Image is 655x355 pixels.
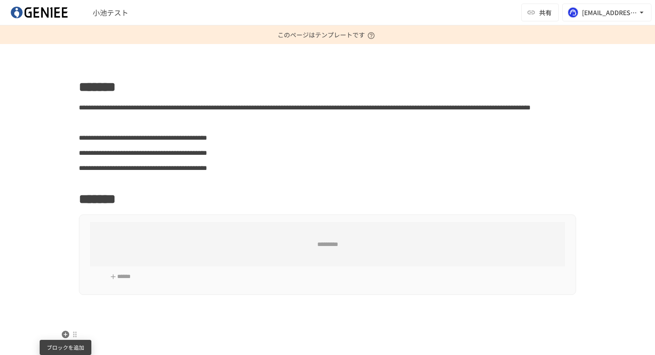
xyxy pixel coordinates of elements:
[521,4,559,21] button: 共有
[93,7,128,18] span: 小池テスト
[539,8,552,17] span: 共有
[11,5,68,20] img: mDIuM0aA4TOBKl0oB3pspz7XUBGXdoniCzRRINgIxkl
[40,340,91,355] div: ブロックを追加
[582,7,637,18] div: [EMAIL_ADDRESS][US_STATE][DOMAIN_NAME]
[562,4,651,21] button: [EMAIL_ADDRESS][US_STATE][DOMAIN_NAME]
[278,25,377,44] p: このページはテンプレートです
